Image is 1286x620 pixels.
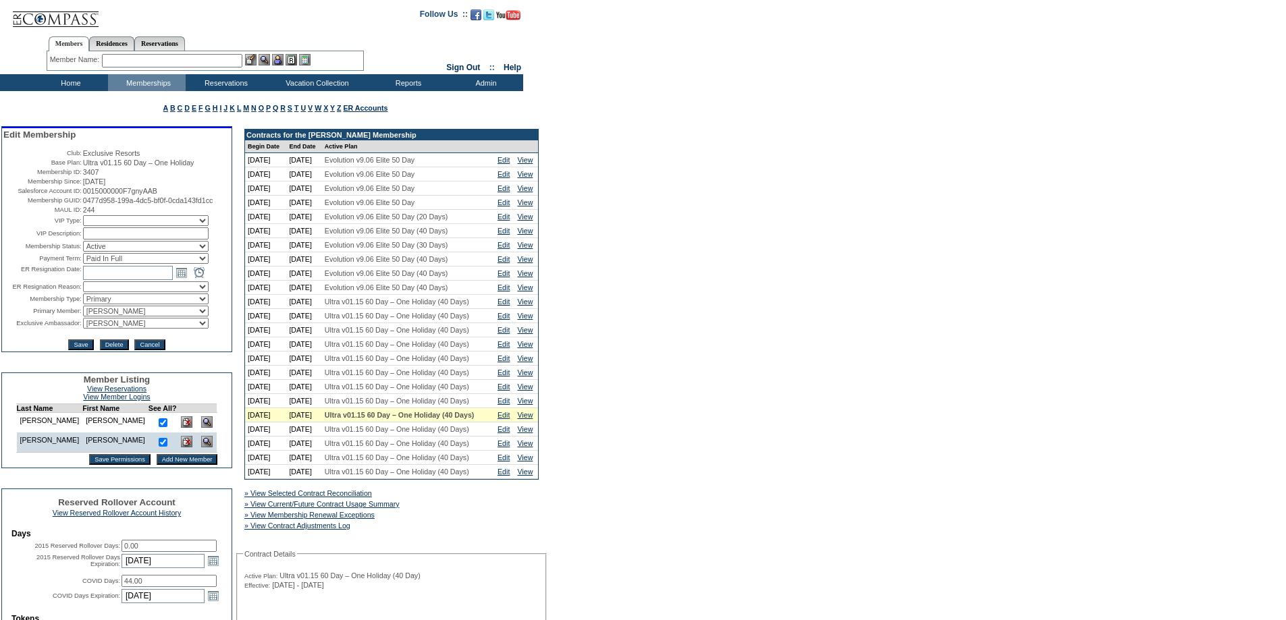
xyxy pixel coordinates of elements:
[325,326,469,334] span: Ultra v01.15 60 Day – One Holiday (40 Days)
[498,340,510,348] a: Edit
[245,309,286,323] td: [DATE]
[325,340,469,348] span: Ultra v01.15 60 Day – One Holiday (40 Days)
[192,265,207,280] a: Open the time view popup.
[245,196,286,210] td: [DATE]
[11,529,222,538] td: Days
[288,104,292,112] a: S
[245,451,286,465] td: [DATE]
[498,198,510,206] a: Edit
[53,592,120,599] label: COVID Days Expiration:
[259,54,270,65] img: View
[517,312,533,320] a: View
[498,411,510,419] a: Edit
[498,425,510,433] a: Edit
[498,368,510,376] a: Edit
[294,104,299,112] a: T
[286,153,321,167] td: [DATE]
[192,104,196,112] a: E
[286,380,321,394] td: [DATE]
[517,340,533,348] a: View
[3,281,82,292] td: ER Resignation Reason:
[517,255,533,263] a: View
[3,196,82,204] td: Membership GUID:
[325,241,448,249] span: Evolution v9.06 Elite 50 Day (30 Days)
[498,241,510,249] a: Edit
[205,104,210,112] a: G
[299,54,311,65] img: b_calculator.gif
[286,196,321,210] td: [DATE]
[286,337,321,351] td: [DATE]
[498,397,510,405] a: Edit
[322,140,495,153] td: Active Plan
[325,453,469,461] span: Ultra v01.15 60 Day – One Holiday (40 Days)
[325,468,469,476] span: Ultra v01.15 60 Day – One Holiday (40 Days)
[83,168,99,176] span: 3407
[286,210,321,224] td: [DATE]
[3,206,82,214] td: MAUL ID:
[3,227,82,239] td: VIP Description:
[498,213,510,221] a: Edit
[286,295,321,309] td: [DATE]
[483,13,494,22] a: Follow us on Twitter
[108,74,186,91] td: Memberships
[498,184,510,192] a: Edit
[181,436,192,447] img: Delete
[3,293,82,304] td: Membership Type:
[286,451,321,465] td: [DATE]
[245,366,286,380] td: [DATE]
[83,177,106,186] span: [DATE]
[325,368,469,376] span: Ultra v01.15 60 Day – One Holiday (40 Days)
[325,269,448,277] span: Evolution v9.06 Elite 50 Day (40 Days)
[286,309,321,323] td: [DATE]
[498,283,510,291] a: Edit
[325,312,469,320] span: Ultra v01.15 60 Day – One Holiday (40 Days)
[3,130,76,140] span: Edit Membership
[30,74,108,91] td: Home
[517,198,533,206] a: View
[100,339,129,350] input: Delete
[3,265,82,280] td: ER Resignation Date:
[134,339,165,350] input: Cancel
[163,104,168,112] a: A
[498,468,510,476] a: Edit
[325,439,469,447] span: Ultra v01.15 60 Day – One Holiday (40 Days)
[286,351,321,366] td: [DATE]
[219,104,221,112] a: I
[83,187,157,195] span: 0015000000F7gnyAAB
[245,351,286,366] td: [DATE]
[286,408,321,422] td: [DATE]
[3,187,82,195] td: Salesforce Account ID:
[325,397,469,405] span: Ultra v01.15 60 Day – One Holiday (40 Days)
[263,74,368,91] td: Vacation Collection
[3,177,82,186] td: Membership Since:
[286,252,321,266] td: [DATE]
[223,104,227,112] a: J
[50,54,102,65] div: Member Name:
[3,241,82,252] td: Membership Status:
[178,104,183,112] a: C
[517,368,533,376] a: View
[181,416,192,428] img: Delete
[89,454,151,465] input: Save Permissions
[279,571,421,580] span: Ultra v01.15 60 Day – One Holiday (40 Day)
[83,149,140,157] span: Exclusive Resorts
[243,104,249,112] a: M
[245,422,286,436] td: [DATE]
[201,416,213,428] img: View Dashboard
[244,511,375,519] a: » View Membership Renewal Exceptions
[498,255,510,263] a: Edit
[83,159,194,167] span: Ultra v01.15 60 Day – One Holiday
[16,413,82,433] td: [PERSON_NAME]
[184,104,190,112] a: D
[517,439,533,447] a: View
[245,295,286,309] td: [DATE]
[286,436,321,451] td: [DATE]
[68,339,93,350] input: Save
[286,323,321,337] td: [DATE]
[517,184,533,192] a: View
[82,432,149,453] td: [PERSON_NAME]
[83,196,213,204] span: 0477d958-199a-4dc5-bf0f-0cda143fd1cc
[308,104,313,112] a: V
[245,281,286,295] td: [DATE]
[213,104,218,112] a: H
